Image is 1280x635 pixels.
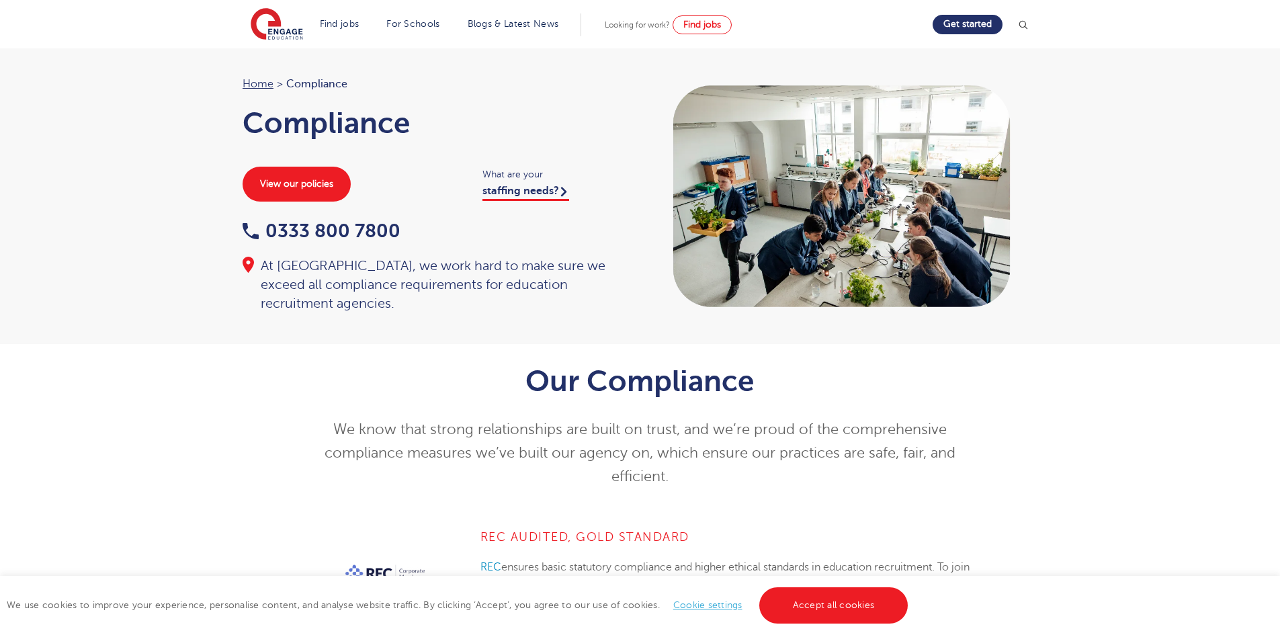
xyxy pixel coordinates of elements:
[310,418,970,489] p: We know that strong relationships are built on trust, and we’re proud of the comprehensive compli...
[933,15,1002,34] a: Get started
[605,20,670,30] span: Looking for work?
[482,167,627,182] span: What are your
[7,600,911,610] span: We use cookies to improve your experience, personalise content, and analyse website traffic. By c...
[243,220,400,241] a: 0333 800 7800
[243,106,627,140] h1: Compliance
[243,167,351,202] a: View our policies
[468,19,559,29] a: Blogs & Latest News
[243,78,273,90] a: Home
[320,19,359,29] a: Find jobs
[480,561,501,573] a: REC
[673,15,732,34] a: Find jobs
[482,185,569,201] a: staffing needs?
[251,8,303,42] img: Engage Education
[480,529,970,545] h4: REC Audited, Gold Standard
[683,19,721,30] span: Find jobs
[759,587,908,624] a: Accept all cookies
[480,558,970,611] p: ensures basic statutory compliance and higher ethical standards in education recruitment. To join...
[243,75,627,93] nav: breadcrumb
[386,19,439,29] a: For Schools
[277,78,283,90] span: >
[673,600,742,610] a: Cookie settings
[310,364,970,398] h1: Our Compliance
[243,257,627,313] div: At [GEOGRAPHIC_DATA], we work hard to make sure we exceed all compliance requirements for educati...
[286,75,347,93] span: Compliance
